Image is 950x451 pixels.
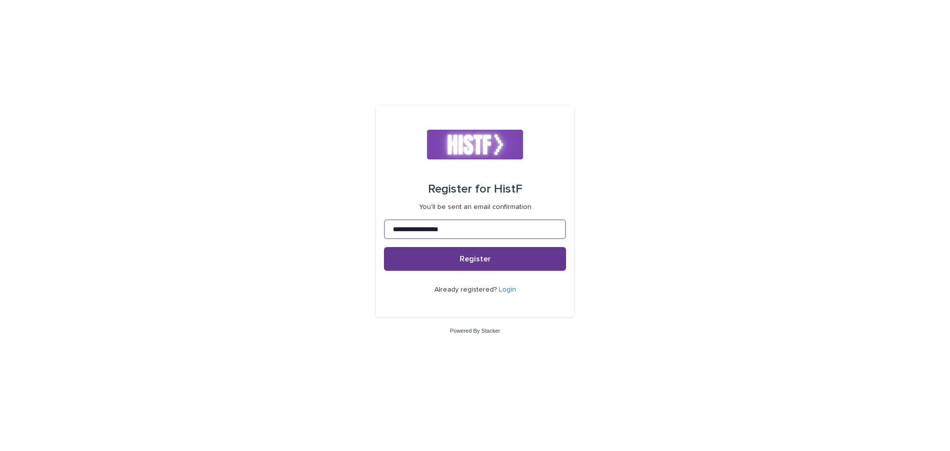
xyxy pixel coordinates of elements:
span: Already registered? [434,286,499,293]
span: Register for [428,183,491,195]
a: Login [499,286,516,293]
div: HistF [428,175,522,203]
p: You'll be sent an email confirmation [419,203,531,211]
img: k2lX6XtKT2uGl0LI8IDL [427,130,523,159]
span: Register [460,255,491,263]
button: Register [384,247,566,271]
a: Powered By Stacker [450,328,500,334]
